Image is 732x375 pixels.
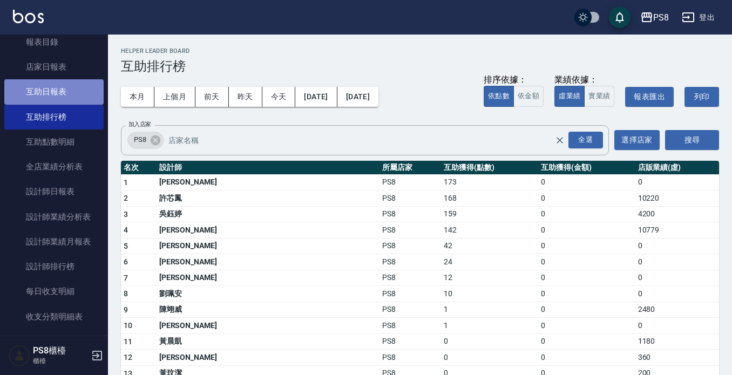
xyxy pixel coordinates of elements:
[379,270,441,286] td: PS8
[157,161,380,175] th: 設計師
[4,204,104,229] a: 設計師業績分析表
[4,333,104,362] button: 客戶管理
[124,242,128,250] span: 5
[4,179,104,204] a: 設計師日報表
[635,350,719,366] td: 360
[441,238,538,254] td: 42
[127,134,153,145] span: PS8
[484,86,514,107] button: 依點數
[538,286,635,302] td: 0
[584,86,614,107] button: 實業績
[124,337,133,346] span: 11
[4,279,104,304] a: 每日收支明細
[441,318,538,334] td: 1
[538,206,635,222] td: 0
[538,190,635,207] td: 0
[124,289,128,298] span: 8
[4,229,104,254] a: 設計師業績月報表
[379,238,441,254] td: PS8
[441,161,538,175] th: 互助獲得(點數)
[441,190,538,207] td: 168
[33,356,88,366] p: 櫃檯
[379,286,441,302] td: PS8
[13,10,44,23] img: Logo
[538,318,635,334] td: 0
[157,174,380,190] td: [PERSON_NAME]
[124,321,133,330] span: 10
[653,11,669,24] div: PS8
[124,353,133,362] span: 12
[635,318,719,334] td: 0
[229,87,262,107] button: 昨天
[121,87,154,107] button: 本月
[4,304,104,329] a: 收支分類明細表
[121,47,719,54] h2: Helper Leader Board
[124,257,128,266] span: 6
[379,254,441,270] td: PS8
[4,154,104,179] a: 全店業績分析表
[157,190,380,207] td: 許芯鳳
[157,222,380,238] td: [PERSON_NAME]
[441,206,538,222] td: 159
[195,87,229,107] button: 前天
[635,254,719,270] td: 0
[566,129,605,151] button: Open
[4,129,104,154] a: 互助點數明細
[554,86,585,107] button: 虛業績
[157,350,380,366] td: [PERSON_NAME]
[121,59,719,74] h3: 互助排行榜
[124,226,128,234] span: 4
[121,161,157,175] th: 名次
[124,194,128,202] span: 2
[538,333,635,350] td: 0
[157,254,380,270] td: [PERSON_NAME]
[157,238,380,254] td: [PERSON_NAME]
[625,87,674,107] button: 報表匯出
[154,87,195,107] button: 上個月
[124,274,128,282] span: 7
[677,8,719,28] button: 登出
[128,120,151,128] label: 加入店家
[157,333,380,350] td: 黃晨凱
[636,6,673,29] button: PS8
[9,345,30,366] img: Person
[538,222,635,238] td: 0
[379,206,441,222] td: PS8
[157,318,380,334] td: [PERSON_NAME]
[635,174,719,190] td: 0
[379,222,441,238] td: PS8
[379,318,441,334] td: PS8
[635,206,719,222] td: 4200
[124,178,128,187] span: 1
[337,87,378,107] button: [DATE]
[295,87,337,107] button: [DATE]
[262,87,296,107] button: 今天
[4,54,104,79] a: 店家日報表
[609,6,631,28] button: save
[127,132,164,149] div: PS8
[684,87,719,107] button: 列印
[635,222,719,238] td: 10779
[484,74,544,86] div: 排序依據：
[538,254,635,270] td: 0
[4,30,104,54] a: 報表目錄
[441,302,538,318] td: 1
[379,302,441,318] td: PS8
[4,79,104,104] a: 互助日報表
[4,105,104,129] a: 互助排行榜
[635,286,719,302] td: 0
[441,270,538,286] td: 12
[441,350,538,366] td: 0
[635,238,719,254] td: 0
[538,238,635,254] td: 0
[538,270,635,286] td: 0
[665,130,719,150] button: 搜尋
[614,130,660,150] button: 選擇店家
[379,174,441,190] td: PS8
[552,133,567,148] button: Clear
[379,190,441,207] td: PS8
[441,174,538,190] td: 173
[4,254,104,279] a: 設計師排行榜
[441,286,538,302] td: 10
[538,302,635,318] td: 0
